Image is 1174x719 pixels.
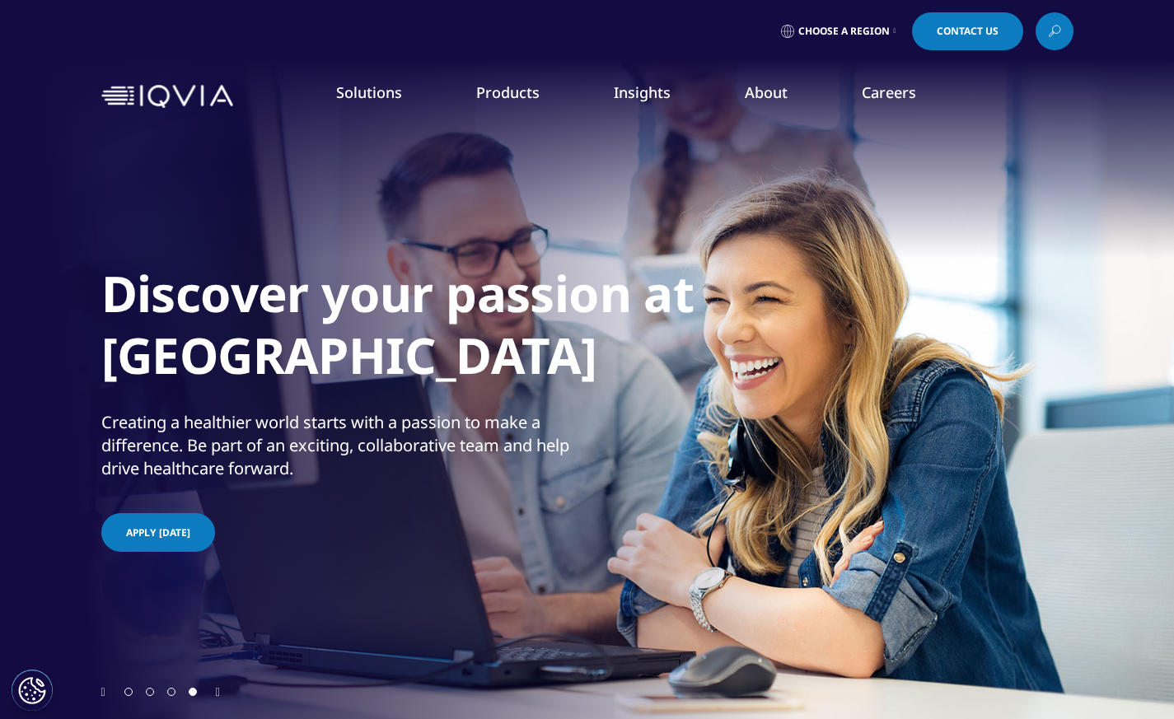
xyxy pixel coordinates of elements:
[101,263,719,396] h1: Discover your passion at [GEOGRAPHIC_DATA]
[126,525,190,539] span: APPLY [DATE]
[336,82,402,102] a: Solutions
[745,82,788,102] a: About
[240,58,1073,135] nav: Primary
[101,411,583,480] div: Creating a healthier world starts with a passion to make a difference. Be part of an exciting, co...
[798,25,890,38] span: Choose a Region
[101,513,215,552] a: APPLY [DATE]
[146,688,154,696] span: Go to slide 2
[862,82,916,102] a: Careers
[937,26,999,36] span: Contact Us
[476,82,540,102] a: Products
[614,82,671,102] a: Insights
[101,684,105,699] div: Previous slide
[912,12,1023,50] a: Contact Us
[167,688,175,696] span: Go to slide 3
[216,684,220,699] div: Next slide
[189,688,197,696] span: Go to slide 4
[101,124,1073,684] div: 4 / 4
[124,688,133,696] span: Go to slide 1
[101,85,233,109] img: IQVIA Healthcare Information Technology and Pharma Clinical Research Company
[12,670,53,711] button: Cookie 設定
